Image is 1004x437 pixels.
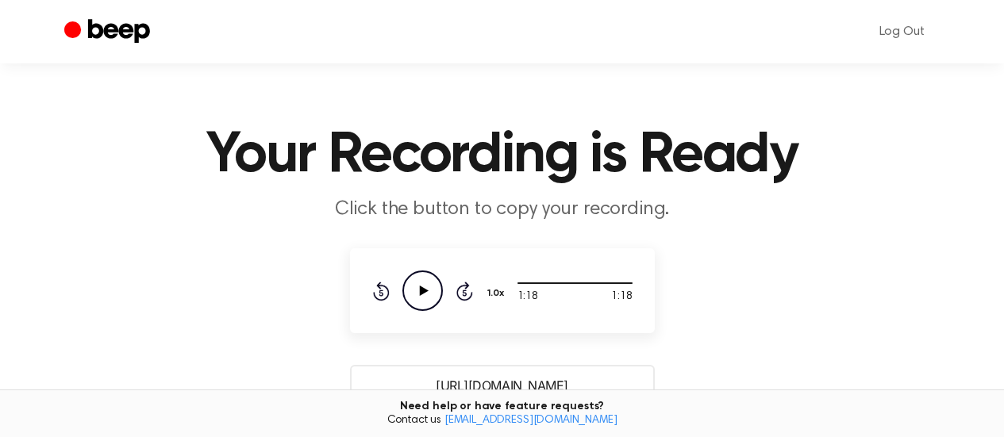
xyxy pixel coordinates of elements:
[517,289,538,305] span: 1:18
[64,17,154,48] a: Beep
[486,280,510,307] button: 1.0x
[198,197,807,223] p: Click the button to copy your recording.
[10,414,994,428] span: Contact us
[96,127,909,184] h1: Your Recording is Ready
[864,13,941,51] a: Log Out
[444,415,617,426] a: [EMAIL_ADDRESS][DOMAIN_NAME]
[611,289,632,305] span: 1:18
